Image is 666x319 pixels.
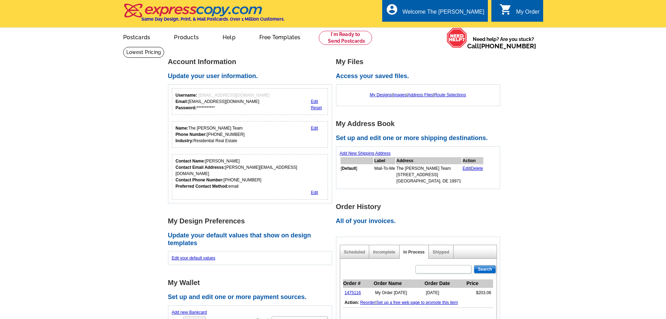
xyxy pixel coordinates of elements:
[408,92,433,97] a: Address Files
[370,92,392,97] a: My Designs
[360,300,375,305] a: Reorder
[172,256,216,261] a: Edit your default values
[176,132,207,137] strong: Phone Number:
[176,159,205,164] strong: Contact Name:
[471,166,483,171] a: Delete
[176,165,225,170] strong: Contact Email Addresss:
[341,165,373,185] td: [ ]
[343,279,373,288] th: Order #
[466,279,493,288] th: Price
[168,232,336,247] h2: Update your default values that show on design templates
[479,42,536,50] a: [PHONE_NUMBER]
[336,72,504,80] h2: Access your saved files.
[344,250,365,255] a: Scheduled
[336,120,504,127] h1: My Address Book
[172,88,328,115] div: Your login information.
[163,28,210,45] a: Products
[176,184,229,189] strong: Preferred Contact Method:
[466,288,493,298] td: $203.06
[311,99,318,104] a: Edit
[198,93,269,98] span: [EMAIL_ADDRESS][DOMAIN_NAME]
[499,8,540,16] a: shopping_cart My Order
[373,288,424,298] td: My Order [DATE]
[447,28,467,48] img: help
[176,125,245,144] div: The [PERSON_NAME] Team [PHONE_NUMBER] Residential Real Estate
[176,138,194,143] strong: Industry:
[434,92,466,97] a: Route Selections
[462,165,484,185] td: |
[474,265,496,273] input: Search
[340,151,391,156] a: Add New Shipping Address
[176,105,197,110] strong: Password:
[373,279,424,288] th: Order Name
[343,298,493,308] td: |
[168,217,336,225] h1: My Design Preferences
[402,9,484,19] div: Welcome The [PERSON_NAME]
[373,250,395,255] a: Incomplete
[374,165,395,185] td: Mail-To-Me
[176,126,189,131] strong: Name:
[463,166,470,171] a: Edit
[433,250,449,255] a: Shipped
[311,190,318,195] a: Edit
[336,203,504,210] h1: Order History
[172,310,207,315] a: Add new Bankcard
[374,157,395,164] th: Label
[123,8,285,22] a: Same Day Design, Print, & Mail Postcards. Over 1 Million Customers.
[424,279,466,288] th: Order Date
[340,88,496,102] div: | | |
[516,9,540,19] div: My Order
[377,300,458,305] a: Set up a free web page to promote this item
[172,121,328,148] div: Your personal details.
[176,93,197,98] strong: Username:
[176,99,188,104] strong: Email:
[211,28,247,45] a: Help
[168,72,336,80] h2: Update your user information.
[396,165,462,185] td: The [PERSON_NAME] Team [STREET_ADDRESS] [GEOGRAPHIC_DATA], DE 19971
[176,178,224,182] strong: Contact Phone Number:
[499,3,512,16] i: shopping_cart
[462,157,484,164] th: Action
[345,300,359,305] b: Action:
[404,250,425,255] a: In Process
[168,293,336,301] h2: Set up and edit one or more payment sources.
[311,126,318,131] a: Edit
[336,58,504,65] h1: My Files
[424,288,466,298] td: [DATE]
[172,154,328,200] div: Who should we contact regarding order issues?
[393,92,406,97] a: Images
[386,3,398,16] i: account_circle
[336,134,504,142] h2: Set up and edit one or more shipping destinations.
[248,28,312,45] a: Free Templates
[467,42,536,50] span: Call
[112,28,162,45] a: Postcards
[176,158,324,189] div: [PERSON_NAME] [PERSON_NAME][EMAIL_ADDRESS][DOMAIN_NAME] [PHONE_NUMBER] email
[336,217,504,225] h2: All of your invoices.
[141,16,285,22] h4: Same Day Design, Print, & Mail Postcards. Over 1 Million Customers.
[168,279,336,286] h1: My Wallet
[396,157,462,164] th: Address
[345,290,361,295] a: 1475116
[168,58,336,65] h1: Account Information
[467,36,540,50] span: Need help? Are you stuck?
[342,166,356,171] b: Default
[311,105,322,110] a: Reset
